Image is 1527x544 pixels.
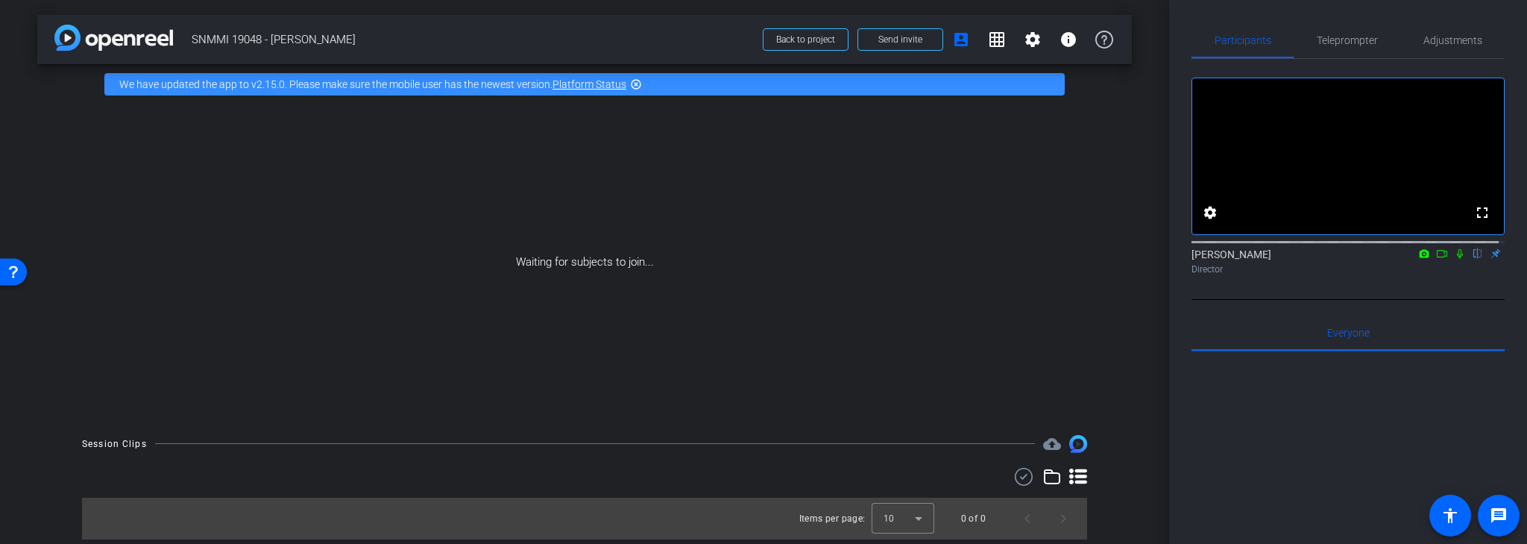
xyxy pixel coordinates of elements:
mat-icon: account_box [952,31,970,49]
mat-icon: cloud_upload [1043,435,1061,453]
div: We have updated the app to v2.15.0. Please make sure the mobile user has the newest version. [104,73,1065,96]
button: Previous page [1010,501,1045,537]
mat-icon: message [1490,507,1508,525]
span: Adjustments [1423,35,1482,46]
span: Participants [1215,35,1271,46]
span: Teleprompter [1317,35,1378,46]
div: Director [1191,263,1505,276]
mat-icon: info [1060,31,1077,49]
mat-icon: fullscreen [1473,204,1491,222]
span: Destinations for your clips [1043,435,1061,453]
div: Items per page: [799,511,866,526]
mat-icon: highlight_off [630,78,642,90]
div: [PERSON_NAME] [1191,247,1505,276]
mat-icon: flip [1469,246,1487,260]
div: Session Clips [82,437,147,451]
div: Waiting for subjects to join... [37,104,1132,420]
mat-icon: settings [1024,31,1042,49]
mat-icon: grid_on [988,31,1006,49]
mat-icon: settings [1201,204,1219,222]
button: Send invite [857,28,943,51]
img: app-logo [54,25,173,51]
img: Session clips [1069,435,1087,453]
a: Platform Status [552,78,626,90]
span: SNMMI 19048 - [PERSON_NAME] [192,25,754,54]
div: 0 of 0 [961,511,986,526]
span: Send invite [878,34,922,46]
button: Next page [1045,501,1081,537]
mat-icon: accessibility [1441,507,1459,525]
button: Back to project [763,28,848,51]
span: Everyone [1327,328,1370,338]
span: Back to project [776,34,835,45]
